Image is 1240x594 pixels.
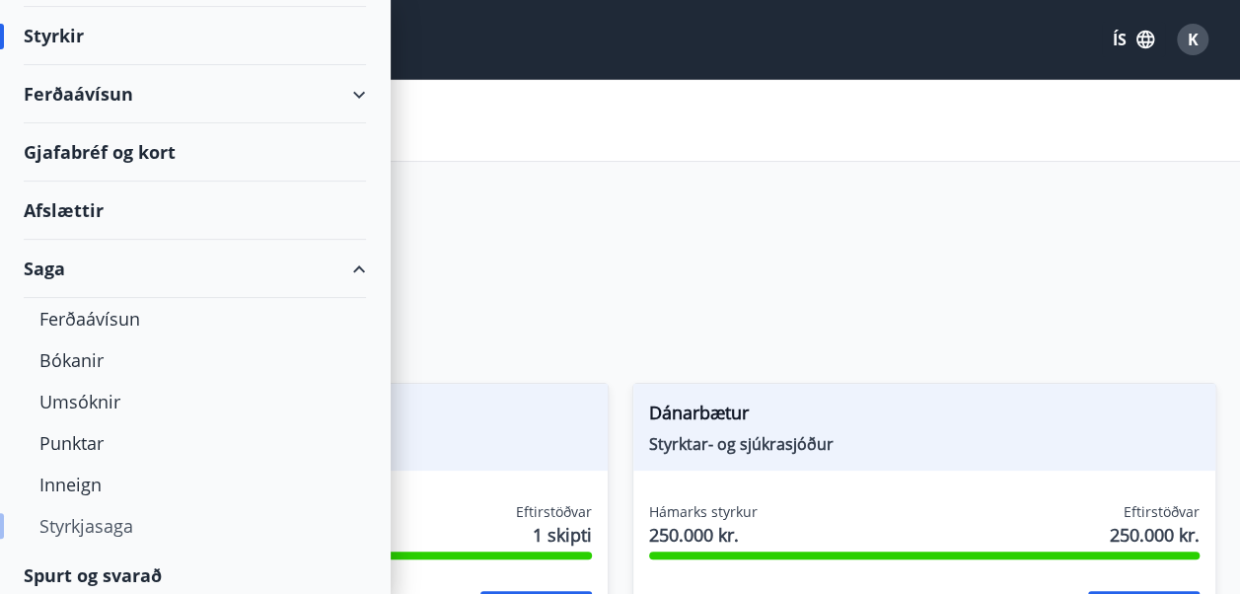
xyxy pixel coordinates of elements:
[39,505,350,547] div: Styrkjasaga
[649,433,1201,455] span: Styrktar- og sjúkrasjóður
[533,522,592,548] span: 1 skipti
[1102,22,1165,57] button: ÍS
[1188,29,1199,50] span: K
[24,65,366,123] div: Ferðaávísun
[649,400,1201,433] span: Dánarbætur
[1124,502,1200,522] span: Eftirstöðvar
[649,522,758,548] span: 250.000 kr.
[39,464,350,505] div: Inneign
[39,339,350,381] div: Bókanir
[24,123,366,182] div: Gjafabréf og kort
[24,240,366,298] div: Saga
[39,422,350,464] div: Punktar
[649,502,758,522] span: Hámarks styrkur
[24,182,366,240] div: Afslættir
[516,502,592,522] span: Eftirstöðvar
[39,298,350,339] div: Ferðaávísun
[1110,522,1200,548] span: 250.000 kr.
[24,7,366,65] div: Styrkir
[1169,16,1216,63] button: K
[39,381,350,422] div: Umsóknir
